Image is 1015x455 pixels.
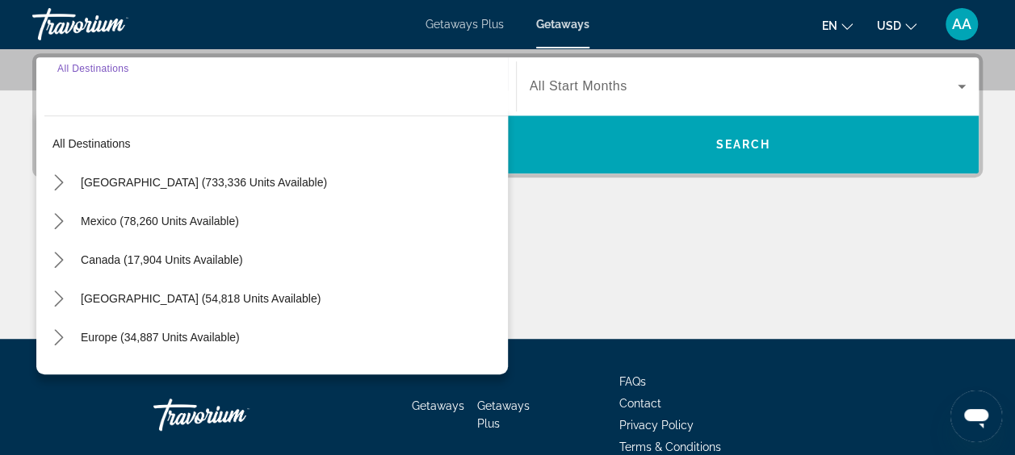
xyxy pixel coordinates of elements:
a: Privacy Policy [619,419,694,432]
span: AA [952,16,971,32]
button: Select destination: Caribbean & Atlantic Islands (54,818 units available) [73,284,508,313]
a: Travorium [32,3,194,45]
button: Toggle Europe (34,887 units available) submenu [44,324,73,352]
span: Search [715,138,770,151]
a: Terms & Conditions [619,440,721,453]
a: FAQs [619,375,646,388]
span: Europe (34,887 units available) [81,331,240,344]
button: Select destination: Canada (17,904 units available) [73,245,508,274]
span: All Start Months [530,79,627,93]
button: Change currency [877,14,916,37]
button: Select destination: All destinations [44,129,508,158]
a: Getaways [536,18,589,31]
span: Mexico (78,260 units available) [81,215,239,227]
button: User Menu [941,7,983,41]
span: en [822,19,837,32]
iframe: Кнопка запуска окна обмена сообщениями [950,390,1002,442]
button: Change language [822,14,853,37]
span: USD [877,19,901,32]
div: Search widget [36,57,979,173]
button: Select destination: United States (733,336 units available) [73,168,508,197]
a: Getaways [412,399,464,412]
a: Contact [619,397,661,410]
button: Toggle Caribbean & Atlantic Islands (54,818 units available) submenu [44,285,73,313]
span: [GEOGRAPHIC_DATA] (54,818 units available) [81,292,321,305]
a: Go Home [153,390,315,439]
span: All destinations [52,137,131,150]
button: Toggle Canada (17,904 units available) submenu [44,246,73,274]
input: Select destination [57,77,495,97]
span: [GEOGRAPHIC_DATA] (733,336 units available) [81,176,327,189]
button: Toggle United States (733,336 units available) submenu [44,169,73,197]
button: Toggle Mexico (78,260 units available) submenu [44,207,73,236]
button: Select destination: Australia (3,575 units available) [73,361,508,390]
button: Toggle Australia (3,575 units available) submenu [44,362,73,390]
a: Getaways Plus [426,18,504,31]
a: Getaways Plus [477,399,530,430]
div: Destination options [36,107,508,374]
button: Search [508,115,979,173]
button: Select destination: Europe (34,887 units available) [73,323,508,352]
span: All Destinations [57,63,129,73]
button: Select destination: Mexico (78,260 units available) [73,207,508,236]
span: Canada (17,904 units available) [81,253,243,266]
